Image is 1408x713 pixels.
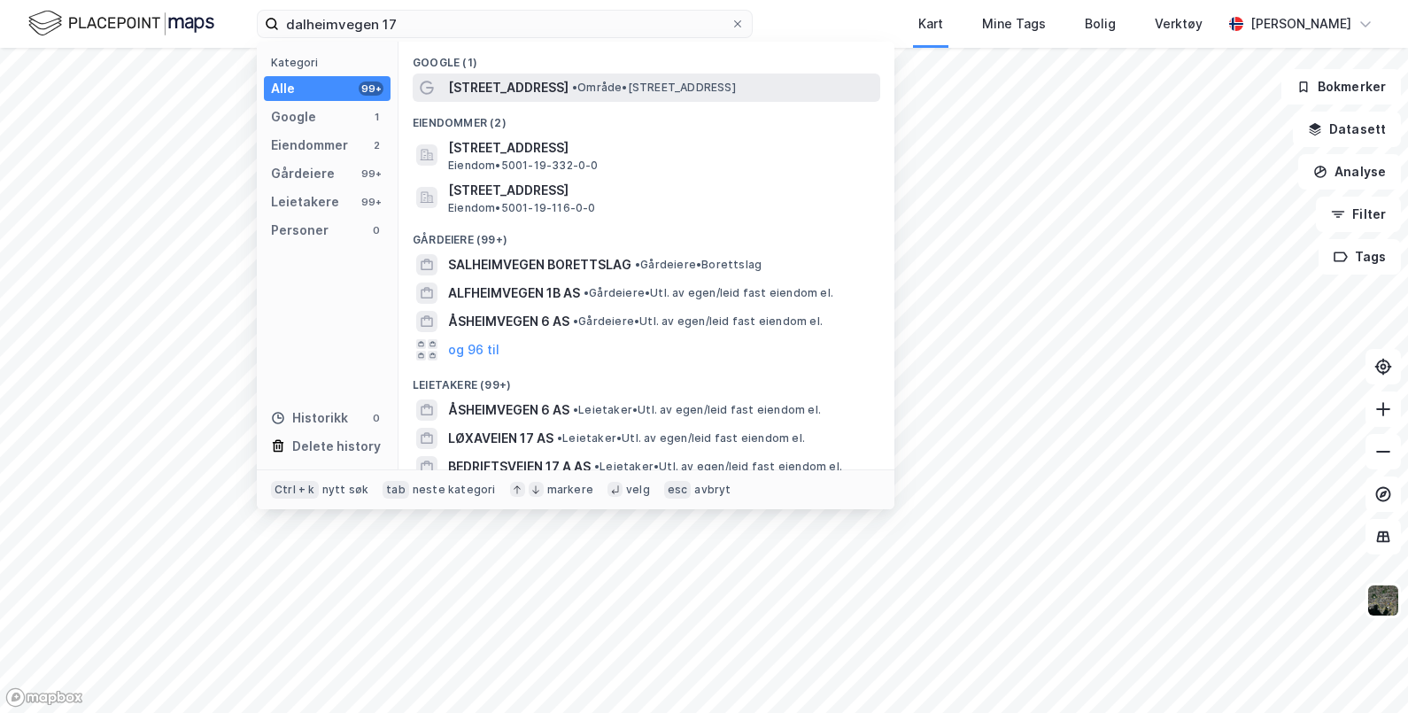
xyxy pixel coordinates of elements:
[694,483,731,497] div: avbryt
[271,56,391,69] div: Kategori
[664,481,692,499] div: esc
[448,201,596,215] span: Eiendom • 5001-19-116-0-0
[271,163,335,184] div: Gårdeiere
[635,258,762,272] span: Gårdeiere • Borettslag
[369,138,383,152] div: 2
[573,314,578,328] span: •
[359,195,383,209] div: 99+
[413,483,496,497] div: neste kategori
[573,403,578,416] span: •
[572,81,577,94] span: •
[1085,13,1116,35] div: Bolig
[448,254,631,275] span: SALHEIMVEGEN BORETTSLAG
[594,460,600,473] span: •
[398,42,894,74] div: Google (1)
[1298,154,1401,190] button: Analyse
[369,110,383,124] div: 1
[918,13,943,35] div: Kart
[448,311,569,332] span: ÅSHEIMVEGEN 6 AS
[982,13,1046,35] div: Mine Tags
[573,314,823,329] span: Gårdeiere • Utl. av egen/leid fast eiendom el.
[28,8,214,39] img: logo.f888ab2527a4732fd821a326f86c7f29.svg
[635,258,640,271] span: •
[383,481,409,499] div: tab
[322,483,369,497] div: nytt søk
[271,220,329,241] div: Personer
[271,78,295,99] div: Alle
[557,431,562,445] span: •
[271,407,348,429] div: Historikk
[271,481,319,499] div: Ctrl + k
[584,286,833,300] span: Gårdeiere • Utl. av egen/leid fast eiendom el.
[271,135,348,156] div: Eiendommer
[594,460,842,474] span: Leietaker • Utl. av egen/leid fast eiendom el.
[1155,13,1203,35] div: Verktøy
[398,364,894,396] div: Leietakere (99+)
[547,483,593,497] div: markere
[1281,69,1401,105] button: Bokmerker
[359,81,383,96] div: 99+
[398,102,894,134] div: Eiendommer (2)
[572,81,736,95] span: Område • [STREET_ADDRESS]
[1316,197,1401,232] button: Filter
[359,167,383,181] div: 99+
[369,411,383,425] div: 0
[448,283,580,304] span: ALFHEIMVEGEN 1B AS
[398,219,894,251] div: Gårdeiere (99+)
[448,428,553,449] span: LØXAVEIEN 17 AS
[448,77,569,98] span: [STREET_ADDRESS]
[279,11,731,37] input: Søk på adresse, matrikkel, gårdeiere, leietakere eller personer
[448,137,873,159] span: [STREET_ADDRESS]
[5,687,83,708] a: Mapbox homepage
[271,106,316,128] div: Google
[1319,239,1401,275] button: Tags
[448,180,873,201] span: [STREET_ADDRESS]
[626,483,650,497] div: velg
[448,456,591,477] span: BEDRIFTSVEIEN 17 A AS
[1366,584,1400,617] img: 9k=
[448,339,499,360] button: og 96 til
[584,286,589,299] span: •
[369,223,383,237] div: 0
[448,159,599,173] span: Eiendom • 5001-19-332-0-0
[292,436,381,457] div: Delete history
[1319,628,1408,713] iframe: Chat Widget
[573,403,821,417] span: Leietaker • Utl. av egen/leid fast eiendom el.
[1250,13,1351,35] div: [PERSON_NAME]
[1293,112,1401,147] button: Datasett
[271,191,339,213] div: Leietakere
[448,399,569,421] span: ÅSHEIMVEGEN 6 AS
[557,431,805,446] span: Leietaker • Utl. av egen/leid fast eiendom el.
